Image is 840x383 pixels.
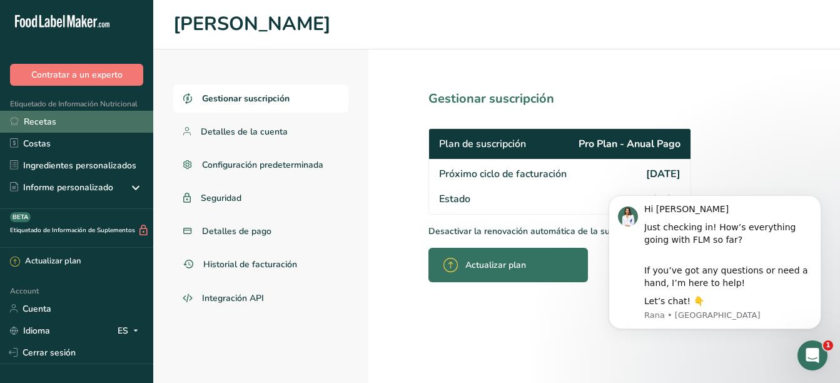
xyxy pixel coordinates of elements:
[201,125,288,138] span: Detalles de la cuenta
[646,166,681,181] span: [DATE]
[439,166,567,181] span: Próximo ciclo de facturación
[18,299,45,308] span: Inicio
[173,118,348,146] a: Detalles de la cuenta
[797,340,827,370] iframe: Intercom live chat
[125,268,188,318] button: Ayuda
[439,191,470,207] span: Estado
[173,10,820,39] h1: [PERSON_NAME]
[25,110,225,153] p: ¿Cómo podemos ayudarte?
[173,20,198,45] img: Profile image for Rana
[202,225,271,238] span: Detalles de pago
[143,299,170,308] span: Ayuda
[25,89,225,110] p: [PERSON_NAME] 👋
[13,168,238,203] div: Envíanos un mensaje
[188,268,250,318] button: Noticias
[579,136,681,151] span: Pro Plan - Anual Pago
[439,136,526,151] span: Plan de suscripción
[823,340,833,350] span: 1
[25,28,124,41] img: logo
[26,179,209,192] div: Envíanos un mensaje
[10,255,81,268] div: Actualizar plan
[149,20,174,45] img: Profile image for Reem
[63,268,125,318] button: Mensajes
[428,225,746,238] p: Desactivar la renovación automática de la suscripción
[173,283,348,314] a: Integración API
[201,191,241,205] span: Seguridad
[201,299,236,308] span: Noticias
[173,151,348,179] a: Configuración predeterminada
[13,252,237,340] img: [Free Webinar] What's wrong with this Label?
[10,64,143,86] button: Contratar a un experto
[10,181,113,194] div: Informe personalizado
[202,92,290,105] span: Gestionar suscripción
[428,89,746,108] h1: Gestionar suscripción
[173,217,348,245] a: Detalles de pago
[26,221,92,234] span: Buscar ayuda
[202,292,264,305] span: Integración API
[173,250,348,278] a: Historial de facturación
[173,84,348,113] a: Gestionar suscripción
[590,176,840,349] iframe: Intercom notifications mensaje
[118,323,143,338] div: ES
[203,258,297,271] span: Historial de facturación
[173,184,348,212] a: Seguridad
[10,320,50,342] a: Idioma
[73,299,114,308] span: Mensajes
[18,215,232,240] button: Buscar ayuda
[202,158,323,171] span: Configuración predeterminada
[465,258,526,272] span: Actualizar plan
[10,212,31,222] div: BETA
[196,20,221,45] img: Profile image for Rachelle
